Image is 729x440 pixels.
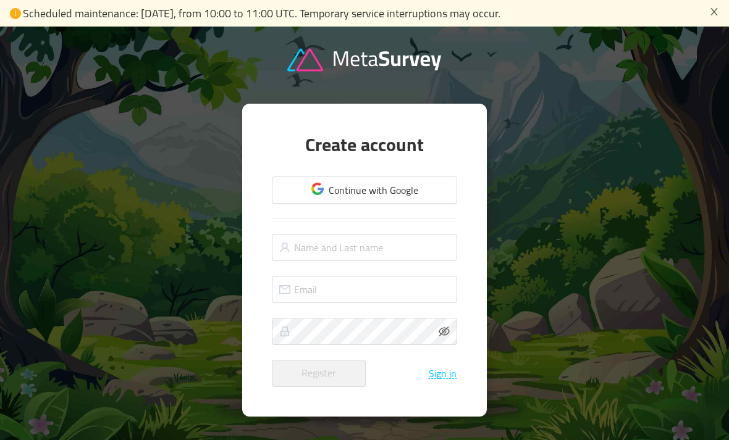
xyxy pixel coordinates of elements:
i: icon: lock [279,326,290,337]
h1: Create account [272,133,457,157]
input: Email [272,276,457,303]
button: Continue with Google [272,176,457,204]
i: icon: user [279,242,290,253]
input: Name and Last name [272,234,457,261]
button: icon: close [709,5,719,19]
button: Register [272,360,366,387]
button: Sign in [428,368,457,379]
span: Scheduled maintenance: [DATE], from 10:00 to 11:00 UTC. Temporary service interruptions may occur. [23,3,500,23]
i: icon: mail [279,284,290,295]
i: icon: exclamation-circle [10,8,21,19]
i: icon: eye-invisible [439,326,450,337]
i: icon: close [709,7,719,17]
